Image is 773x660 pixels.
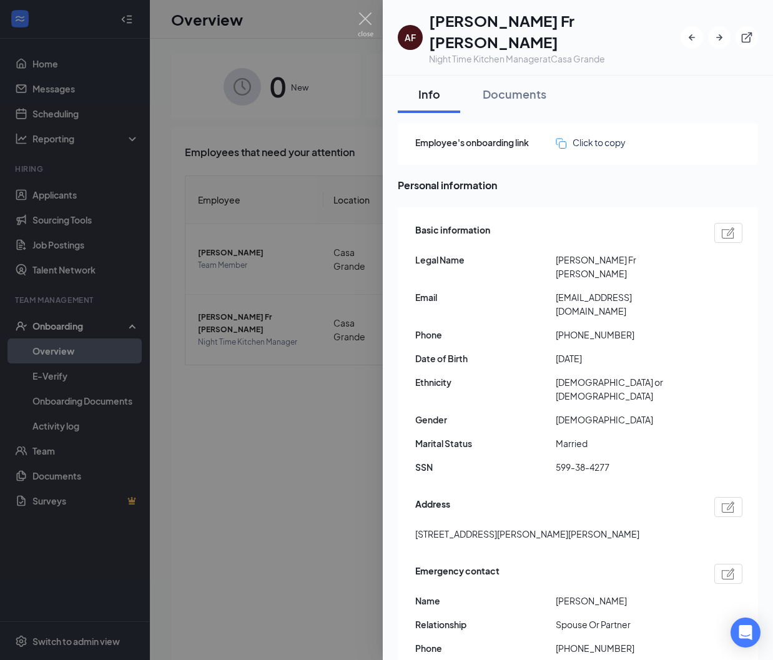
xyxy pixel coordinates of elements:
button: Click to copy [556,135,626,149]
div: Open Intercom Messenger [731,618,761,648]
div: Documents [483,86,546,102]
button: ArrowLeftNew [681,26,703,49]
svg: ArrowRight [713,31,726,44]
span: Phone [415,641,556,655]
span: [EMAIL_ADDRESS][DOMAIN_NAME] [556,290,696,318]
svg: ExternalLink [741,31,753,44]
h1: [PERSON_NAME] Fr [PERSON_NAME] [429,10,681,52]
span: Phone [415,328,556,342]
span: Legal Name [415,253,556,267]
span: 599-38-4277 [556,460,696,474]
span: [DEMOGRAPHIC_DATA] [556,413,696,426]
button: ExternalLink [736,26,758,49]
span: Emergency contact [415,564,500,584]
span: Email [415,290,556,304]
span: Basic information [415,223,490,243]
span: Employee's onboarding link [415,135,556,149]
span: Name [415,594,556,608]
button: ArrowRight [708,26,731,49]
span: Gender [415,413,556,426]
span: [PERSON_NAME] Fr [PERSON_NAME] [556,253,696,280]
div: Info [410,86,448,102]
span: Married [556,436,696,450]
span: [STREET_ADDRESS][PERSON_NAME][PERSON_NAME] [415,527,639,541]
span: Address [415,497,450,517]
span: Spouse Or Partner [556,618,696,631]
svg: ArrowLeftNew [686,31,698,44]
span: Relationship [415,618,556,631]
span: Marital Status [415,436,556,450]
span: [PERSON_NAME] [556,594,696,608]
span: [PHONE_NUMBER] [556,641,696,655]
div: AF [405,31,416,44]
span: Date of Birth [415,352,556,365]
span: Personal information [398,177,758,193]
span: [PHONE_NUMBER] [556,328,696,342]
span: SSN [415,460,556,474]
span: [DEMOGRAPHIC_DATA] or [DEMOGRAPHIC_DATA] [556,375,696,403]
img: click-to-copy.71757273a98fde459dfc.svg [556,138,566,149]
span: [DATE] [556,352,696,365]
span: Ethnicity [415,375,556,389]
div: Night Time Kitchen Manager at Casa Grande [429,52,681,65]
